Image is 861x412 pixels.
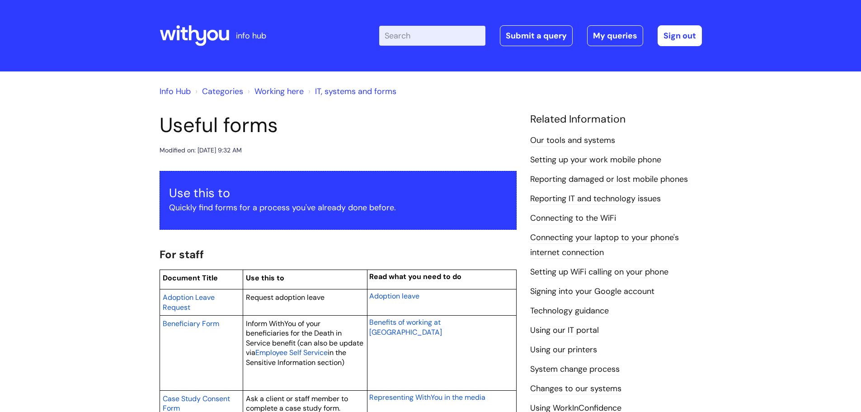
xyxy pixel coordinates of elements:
li: Solution home [193,84,243,99]
a: Sign out [658,25,702,46]
span: Adoption leave [369,291,419,301]
a: Adoption leave [369,290,419,301]
a: Connecting your laptop to your phone's internet connection [530,232,679,258]
a: Setting up your work mobile phone [530,154,661,166]
span: Request adoption leave [246,293,325,302]
span: Adoption Leave Request [163,293,215,312]
li: Working here [245,84,304,99]
span: Read what you need to do [369,272,461,281]
a: Using our IT portal [530,325,599,336]
h1: Useful forms [160,113,517,137]
a: Setting up WiFi calling on your phone [530,266,668,278]
a: Employee Self Service [255,347,328,358]
span: Use this to [246,273,284,283]
a: Adoption Leave Request [163,292,215,313]
a: Benefits of working at [GEOGRAPHIC_DATA] [369,317,442,337]
a: Connecting to the WiFi [530,213,616,224]
a: Categories [202,86,243,97]
span: For staff [160,247,204,261]
a: Submit a query [500,25,573,46]
a: Reporting damaged or lost mobile phones [530,174,688,185]
a: Reporting IT and technology issues [530,193,661,205]
a: Changes to our systems [530,383,621,395]
a: System change process [530,364,620,375]
span: in the Sensitive Information section) [246,348,346,367]
a: My queries [587,25,643,46]
span: Benefits of working at [GEOGRAPHIC_DATA] [369,317,442,337]
a: Technology guidance [530,305,609,317]
span: Representing WithYou in the media [369,393,485,402]
a: Signing into your Google account [530,286,654,298]
span: Beneficiary Form [163,319,219,328]
h3: Use this to [169,186,507,200]
a: Info Hub [160,86,191,97]
a: Using our printers [530,344,597,356]
li: IT, systems and forms [306,84,396,99]
p: Quickly find forms for a process you've already done before. [169,200,507,215]
div: | - [379,25,702,46]
p: info hub [236,28,266,43]
a: Beneficiary Form [163,318,219,329]
a: Our tools and systems [530,135,615,147]
a: Working here [254,86,304,97]
span: Inform WithYou of your beneficiaries for the Death in Service benefit (can also be update via [246,319,363,358]
h4: Related Information [530,113,702,126]
a: Representing WithYou in the media [369,392,485,403]
div: Modified on: [DATE] 9:32 AM [160,145,242,156]
a: IT, systems and forms [315,86,396,97]
input: Search [379,26,485,46]
span: Document Title [163,273,218,283]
